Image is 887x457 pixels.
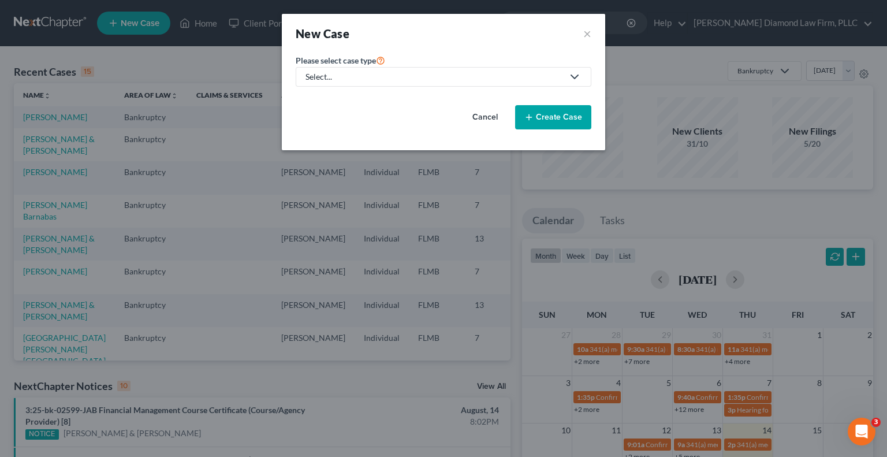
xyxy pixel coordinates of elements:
[583,25,591,42] button: ×
[848,418,875,445] iframe: Intercom live chat
[305,71,563,83] div: Select...
[871,418,881,427] span: 3
[296,27,349,40] strong: New Case
[515,105,591,129] button: Create Case
[296,55,376,65] span: Please select case type
[460,106,510,129] button: Cancel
